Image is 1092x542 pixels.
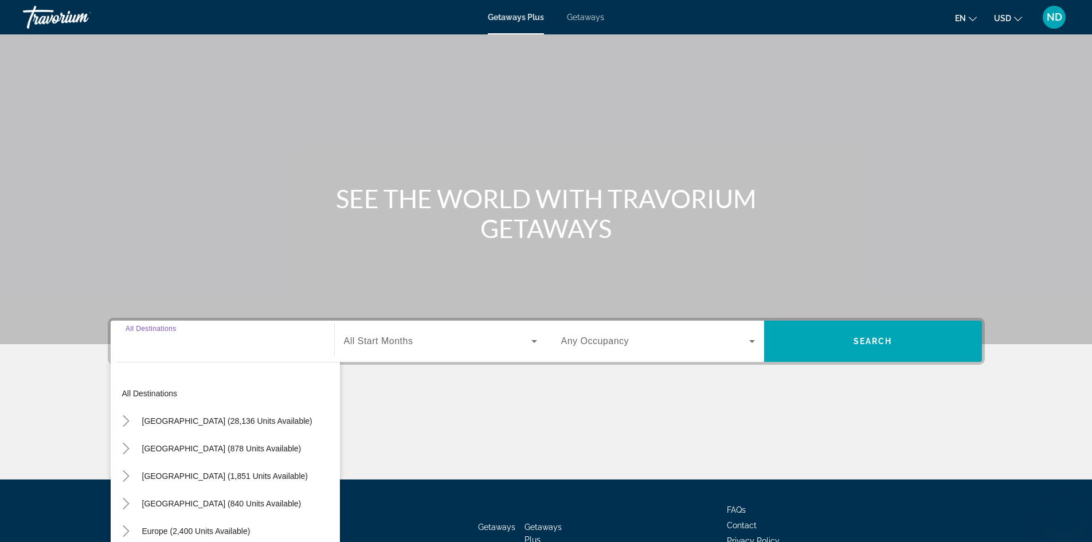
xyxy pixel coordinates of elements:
button: Toggle Mexico (878 units available) [116,439,136,459]
span: [GEOGRAPHIC_DATA] (28,136 units available) [142,416,312,426]
button: Search [764,321,982,362]
button: [GEOGRAPHIC_DATA] (878 units available) [136,438,307,459]
span: All Start Months [344,336,413,346]
div: Search widget [111,321,982,362]
button: Toggle Europe (2,400 units available) [116,521,136,541]
iframe: Button to launch messaging window [1046,496,1083,533]
button: All destinations [116,383,340,404]
button: Toggle United States (28,136 units available) [116,411,136,431]
a: Getaways [567,13,604,22]
span: [GEOGRAPHIC_DATA] (840 units available) [142,499,302,508]
a: FAQs [727,505,746,514]
button: Change currency [994,10,1022,26]
a: Contact [727,521,757,530]
h1: SEE THE WORLD WITH TRAVORIUM GETAWAYS [331,184,761,243]
button: Toggle Canada (1,851 units available) [116,466,136,486]
span: ND [1047,11,1062,23]
span: All Destinations [126,325,177,332]
a: Getaways Plus [488,13,544,22]
a: Getaways [478,522,515,532]
span: Europe (2,400 units available) [142,527,251,536]
button: [GEOGRAPHIC_DATA] (1,851 units available) [136,466,314,486]
span: Any Occupancy [561,336,629,346]
button: User Menu [1039,5,1069,29]
button: [GEOGRAPHIC_DATA] (28,136 units available) [136,411,318,431]
span: [GEOGRAPHIC_DATA] (878 units available) [142,444,302,453]
span: All destinations [122,389,178,398]
span: [GEOGRAPHIC_DATA] (1,851 units available) [142,471,308,481]
span: Search [854,337,893,346]
button: Europe (2,400 units available) [136,521,256,541]
span: en [955,14,966,23]
button: Toggle Caribbean & Atlantic Islands (840 units available) [116,494,136,514]
button: [GEOGRAPHIC_DATA] (840 units available) [136,493,307,514]
span: USD [994,14,1011,23]
a: Travorium [23,2,138,32]
button: Change language [955,10,977,26]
